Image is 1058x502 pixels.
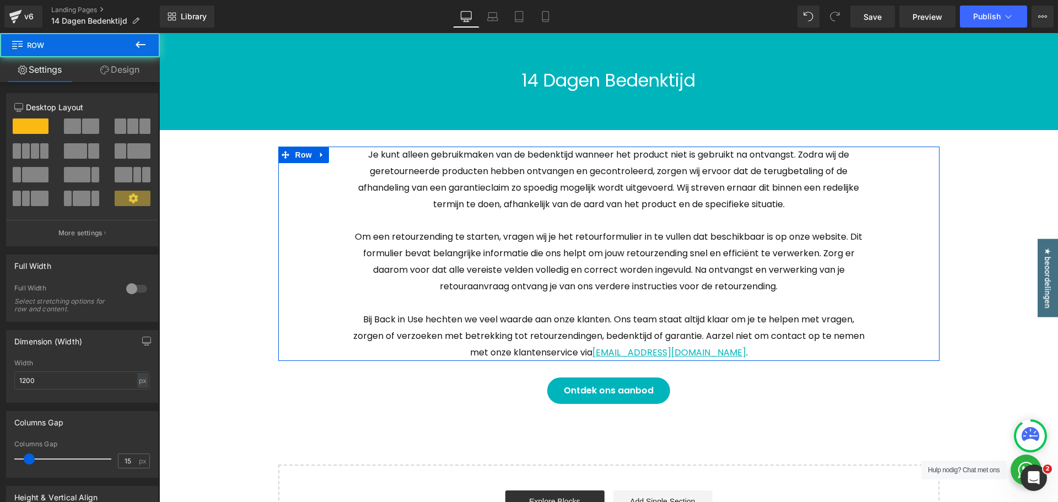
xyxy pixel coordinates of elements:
[193,114,706,180] p: Je kunt alleen gebruikmaken van de bedenktijd wanneer het product niet is gebruikt na ontvangst. ...
[51,17,127,25] span: 14 Dagen Bedenktijd
[824,6,846,28] button: Redo
[863,11,882,23] span: Save
[973,12,1001,21] span: Publish
[80,57,160,82] a: Design
[797,6,819,28] button: Undo
[14,298,114,313] div: Select stretching options for row and content.
[587,313,589,326] span: .
[137,373,148,388] div: px
[453,6,479,28] a: Desktop
[14,440,150,448] div: Columns Gap
[22,9,36,24] div: v6
[14,487,98,502] div: Height & Vertical Align
[14,359,150,367] div: Width
[899,6,956,28] a: Preview
[14,101,150,113] p: Desktop Layout
[11,33,121,57] span: Row
[14,371,150,390] input: auto
[433,313,587,326] a: [EMAIL_ADDRESS][DOMAIN_NAME]
[14,412,63,427] div: Columns Gap
[194,280,705,326] span: Bij Back in Use hechten we veel waarde aan onze klanten. Ons team staat altijd klaar om je te hel...
[479,6,506,28] a: Laptop
[14,284,115,295] div: Full Width
[196,197,703,260] span: Om een retourzending te starten, vragen wij je het retourformulier in te vullen dat beschikbaar i...
[532,6,559,28] a: Mobile
[4,6,42,28] a: v6
[506,6,532,28] a: Tablet
[181,12,207,21] span: Library
[14,255,51,271] div: Full Width
[454,457,553,479] a: Add Single Section
[139,457,148,465] span: px
[960,6,1027,28] button: Publish
[1032,6,1054,28] button: More
[58,228,102,238] p: More settings
[1021,465,1047,491] iframe: Intercom live chat
[14,331,82,346] div: Dimension (Width)
[1043,465,1052,473] span: 2
[7,220,158,246] button: More settings
[769,433,840,441] span: Hulp nodig? Chat met ons
[388,344,511,371] a: Ontdek ons aanbod
[346,457,445,479] a: Explore Blocks
[133,114,155,130] span: Row
[404,344,494,371] span: Ontdek ons aanbod
[51,6,160,14] a: Landing Pages
[155,114,170,130] a: Expand / Collapse
[913,11,942,23] span: Preview
[160,6,214,28] a: New Library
